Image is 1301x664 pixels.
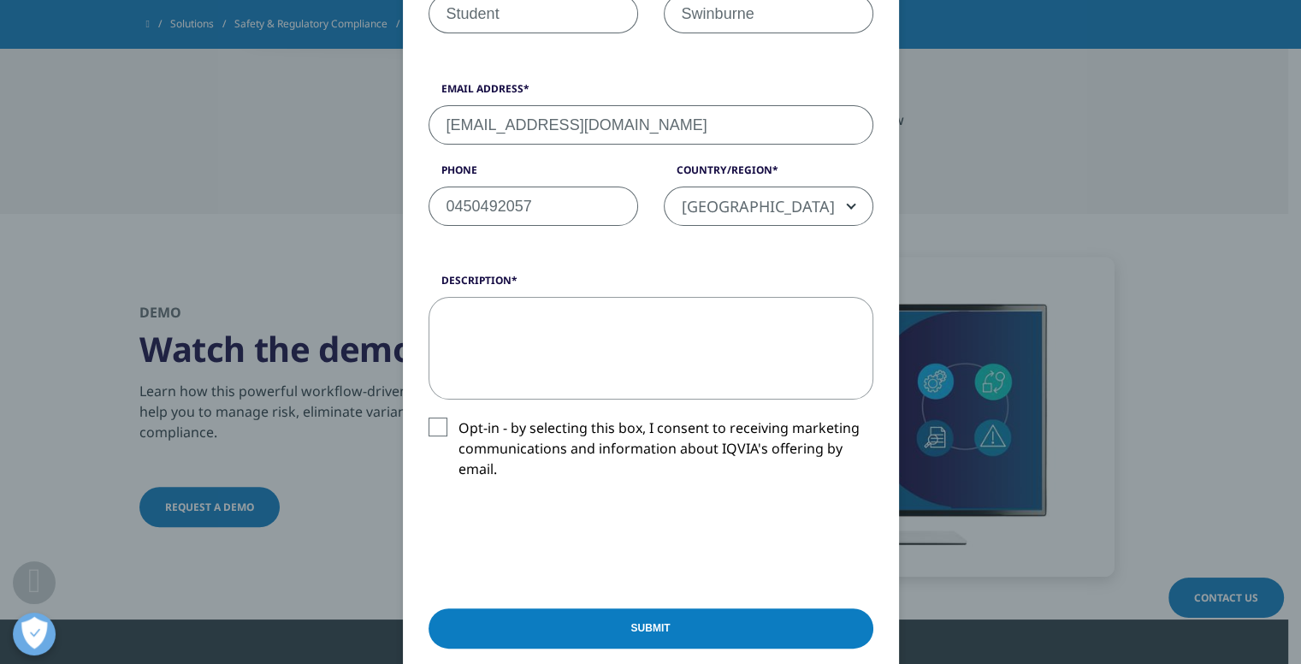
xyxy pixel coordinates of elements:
span: Australia [664,187,873,226]
label: Opt-in - by selecting this box, I consent to receiving marketing communications and information a... [429,418,873,489]
input: Submit [429,608,873,649]
span: Australia [665,187,872,227]
label: Phone [429,163,638,187]
label: Country/Region [664,163,873,187]
label: Description [429,273,873,297]
label: Email Address [429,81,873,105]
iframe: reCAPTCHA [429,507,689,573]
button: Open Preferences [13,613,56,655]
